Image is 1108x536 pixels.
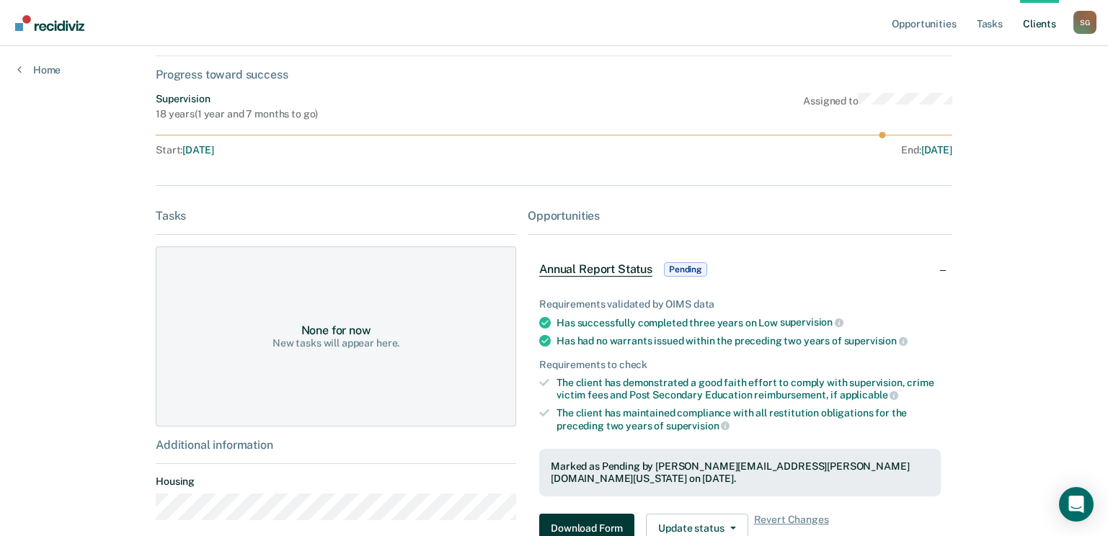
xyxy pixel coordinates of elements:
div: None for now [301,323,371,337]
div: New tasks will appear here. [272,337,399,349]
div: The client has maintained compliance with all restitution obligations for the preceding two years of [557,407,941,432]
div: Requirements validated by OIMS data [539,298,941,311]
span: [DATE] [182,144,213,156]
div: Requirements to check [539,359,941,371]
span: Pending [664,262,707,277]
div: Additional information [156,438,516,452]
div: S G [1073,11,1096,34]
div: Opportunities [528,209,952,223]
div: Assigned to [803,93,952,120]
span: [DATE] [921,144,952,156]
div: Marked as Pending by [PERSON_NAME][EMAIL_ADDRESS][PERSON_NAME][DOMAIN_NAME][US_STATE] on [DATE]. [551,460,929,485]
a: Home [17,63,61,76]
span: Annual Report Status [539,262,652,277]
div: The client has demonstrated a good faith effort to comply with supervision, crime victim fees and... [557,377,941,401]
div: Has had no warrants issued within the preceding two years of [557,334,941,347]
div: Tasks [156,209,516,223]
div: Open Intercom Messenger [1059,487,1094,522]
img: Recidiviz [15,15,84,31]
span: supervision [666,420,730,432]
dt: Housing [156,475,516,488]
button: Profile dropdown button [1073,11,1096,34]
div: Has successfully completed three years on Low [557,316,941,329]
div: Annual Report StatusPending [528,246,952,292]
div: Supervision [156,93,318,105]
div: Progress toward success [156,68,952,81]
span: supervision [780,316,843,328]
span: supervision [844,335,908,347]
div: Start : [156,144,554,156]
div: 18 years ( 1 year and 7 months to go ) [156,108,318,120]
span: applicable [840,389,898,401]
div: End : [560,144,952,156]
